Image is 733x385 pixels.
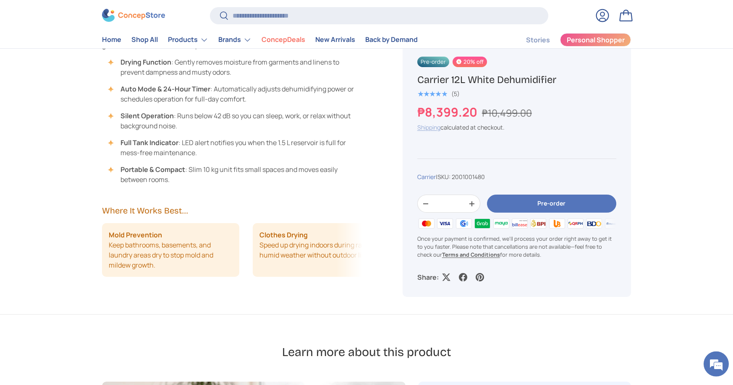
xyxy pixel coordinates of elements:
[120,138,178,147] strong: Full Tank Indicator
[417,56,449,67] span: Pre-order
[585,217,603,229] img: bdo
[138,4,158,24] div: Minimize live chat window
[437,173,450,181] span: SKU:
[4,229,160,258] textarea: Type your message and click 'Submit'
[18,106,147,190] span: We are offline. Please leave us a message.
[102,223,239,277] li: Keep bathrooms, basements, and laundry areas dry to stop mold and mildew growth.
[436,217,454,229] img: visa
[110,57,362,77] li: : Gently removes moisture from garments and linens to prevent dampness and musty odors.
[473,217,492,229] img: grabpay
[120,111,174,120] strong: Silent Operation
[44,47,141,58] div: Leave a message
[417,73,616,86] h1: Carrier 12L White Dehumidifier
[417,90,447,97] div: 5.0 out of 5.0 stars
[492,217,510,229] img: maya
[417,272,439,282] p: Share:
[487,195,616,213] button: Pre-order
[482,106,532,120] s: ₱10,499.00
[123,258,152,270] em: Submit
[529,217,547,229] img: bpi
[102,31,418,48] nav: Primary
[547,217,566,229] img: ubp
[417,89,447,98] span: ★★★★★
[262,32,305,48] a: ConcepDeals
[506,31,631,48] nav: Secondary
[110,84,362,104] li: : Automatically adjusts dehumidifying power or schedules operation for full-day comfort.
[604,217,622,229] img: metrobank
[213,31,257,48] summary: Brands
[259,230,308,240] strong: Clothes Drying
[455,217,473,229] img: gcash
[510,217,529,229] img: billease
[417,217,436,229] img: master
[417,123,616,132] div: calculated at checkout.
[120,84,210,94] strong: Auto Mode & 24-Hour Timer
[417,88,460,98] a: 5.0 out of 5.0 stars (5)
[567,37,625,44] span: Personal Shopper
[453,56,487,67] span: 20% off
[526,32,550,48] a: Stories
[442,251,500,258] a: Terms and Conditions
[120,165,185,174] strong: Portable & Compact
[109,230,162,240] strong: Mold Prevention
[365,32,418,48] a: Back by Demand
[417,104,479,120] strong: ₱8,399.20
[566,217,585,229] img: qrph
[163,31,213,48] summary: Products
[417,123,440,131] a: Shipping
[120,57,171,67] strong: Drying Function
[110,164,362,185] li: : Slim 10 kg unit fits small spaces and moves easily between rooms.
[110,111,362,131] li: : Runs below 42 dB so you can sleep, work, or relax without background noise.
[417,173,436,181] a: Carrier
[102,9,165,22] img: ConcepStore
[436,173,485,181] span: |
[131,32,158,48] a: Shop All
[560,33,631,47] a: Personal Shopper
[315,32,355,48] a: New Arrivals
[452,173,485,181] span: 2001001480
[451,91,460,97] div: (5)
[417,234,616,259] p: Once your payment is confirmed, we'll process your order right away to get it to you faster. Plea...
[102,205,362,216] h2: Where It Works Best...
[102,32,121,48] a: Home
[253,223,390,277] li: Speed up drying indoors during rainy or humid weather without outdoor lines.
[110,138,362,158] li: : LED alert notifies you when the 1.5 L reservoir is full for mess-free maintenance.
[282,344,451,360] h2: Learn more about this product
